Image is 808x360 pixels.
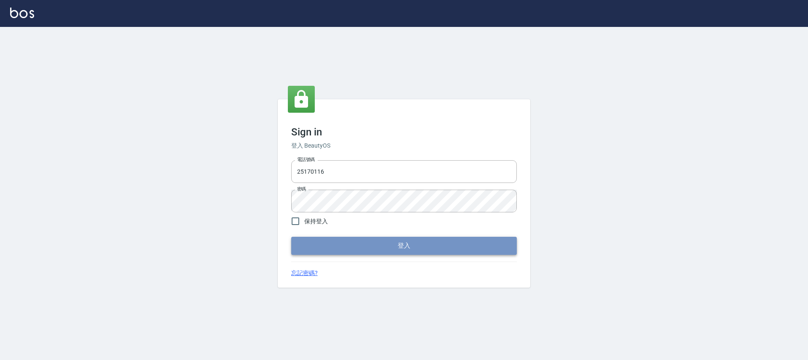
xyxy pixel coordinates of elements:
span: 保持登入 [304,217,328,226]
button: 登入 [291,237,517,254]
a: 忘記密碼? [291,269,318,278]
h6: 登入 BeautyOS [291,141,517,150]
label: 電話號碼 [297,156,315,163]
h3: Sign in [291,126,517,138]
label: 密碼 [297,186,306,192]
img: Logo [10,8,34,18]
